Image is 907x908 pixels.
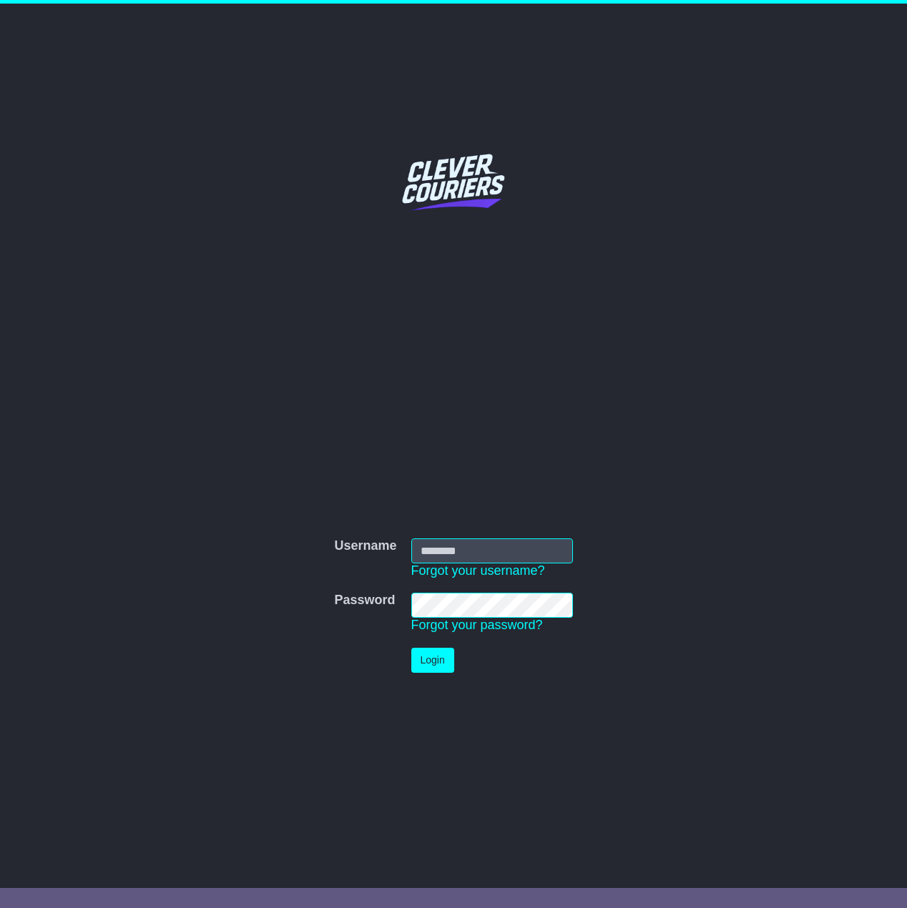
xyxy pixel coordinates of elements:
a: Forgot your username? [411,563,545,578]
img: Clever Couriers [393,121,514,242]
button: Login [411,648,454,673]
a: Forgot your password? [411,618,543,632]
label: Username [334,538,396,554]
label: Password [334,593,395,608]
